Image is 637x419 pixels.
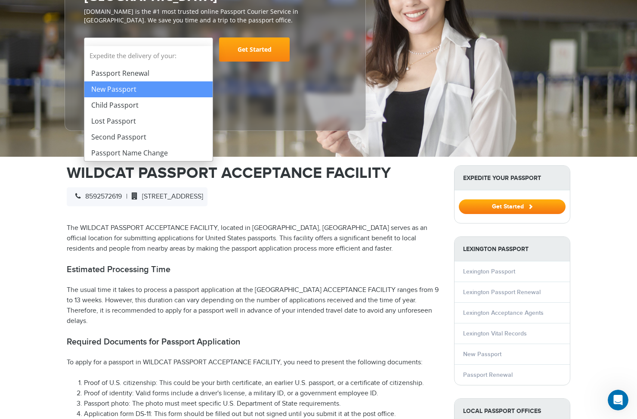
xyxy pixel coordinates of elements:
[84,145,213,161] li: Passport Name Change
[463,330,527,337] a: Lexington Vital Records
[463,351,501,358] a: New Passport
[127,192,203,201] span: [STREET_ADDRESS]
[459,203,566,210] a: Get Started
[459,199,566,214] button: Get Started
[84,399,441,409] li: Passport photo: The photo must meet specific U.S. Department of State requirements.
[463,268,515,275] a: Lexington Passport
[463,371,513,379] a: Passport Renewal
[84,65,213,81] li: Passport Renewal
[84,81,213,97] li: New Passport
[455,237,570,261] strong: Lexington Passport
[84,388,441,399] li: Proof of identity: Valid forms include a driver's license, a military ID, or a government employe...
[84,66,346,74] span: Starting at $199 + government fees
[67,337,441,347] h2: Required Documents for Passport Application
[219,37,290,62] a: Get Started
[455,166,570,190] strong: Expedite Your Passport
[84,37,213,62] span: Select Your Service
[84,46,213,161] li: Expedite the delivery of your:
[91,41,204,65] span: Select Your Service
[67,285,441,326] p: The usual time it takes to process a passport application at the [GEOGRAPHIC_DATA] ACCEPTANCE FAC...
[84,129,213,145] li: Second Passport
[84,46,213,65] strong: Expedite the delivery of your:
[67,165,441,181] h1: WILDCAT PASSPORT ACCEPTANCE FACILITY
[84,113,213,129] li: Lost Passport
[67,223,441,254] p: The WILDCAT PASSPORT ACCEPTANCE FACILITY, located in [GEOGRAPHIC_DATA], [GEOGRAPHIC_DATA] serves ...
[84,7,346,25] p: [DOMAIN_NAME] is the #1 most trusted online Passport Courier Service in [GEOGRAPHIC_DATA]. We sav...
[608,390,628,410] iframe: Intercom live chat
[463,289,541,296] a: Lexington Passport Renewal
[67,357,441,368] p: To apply for a passport in WILDCAT PASSPORT ACCEPTANCE FACILITY, you need to present the followin...
[67,187,207,206] div: |
[463,309,544,317] a: Lexington Acceptance Agents
[67,264,441,275] h2: Estimated Processing Time
[84,378,441,388] li: Proof of U.S. citizenship: This could be your birth certificate, an earlier U.S. passport, or a c...
[84,97,213,113] li: Child Passport
[91,45,160,55] span: Select Your Service
[71,192,122,201] span: 8592572619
